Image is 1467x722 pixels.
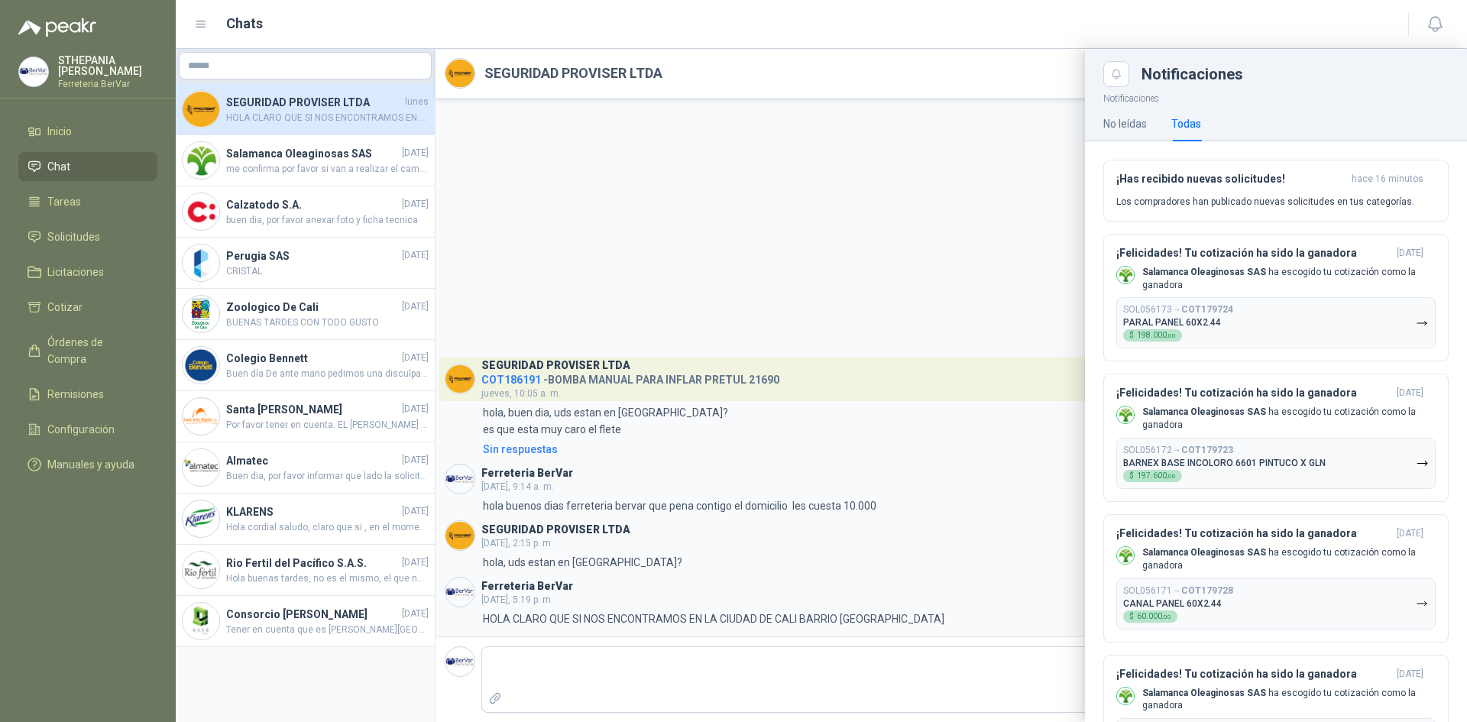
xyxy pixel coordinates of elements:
[47,264,104,280] span: Licitaciones
[1103,374,1449,502] button: ¡Felicidades! Tu cotización ha sido la ganadora[DATE] Company LogoSalamanca Oleaginosas SAS ha es...
[1142,406,1436,432] p: ha escogido tu cotización como la ganadora
[58,55,157,76] p: STHEPANIA [PERSON_NAME]
[1137,472,1176,480] span: 197.600
[1162,614,1171,620] span: ,00
[1117,406,1134,423] img: Company Logo
[1116,247,1391,260] h3: ¡Felicidades! Tu cotización ha sido la ganadora
[1103,115,1147,132] div: No leídas
[1116,527,1391,540] h3: ¡Felicidades! Tu cotización ha sido la ganadora
[47,334,143,367] span: Órdenes de Compra
[1123,598,1222,609] p: CANAL PANEL 60X2.44
[1116,578,1436,630] button: SOL056171→COT179728CANAL PANEL 60X2.44$60.000,00
[1117,267,1134,283] img: Company Logo
[1181,304,1233,315] b: COT179724
[47,228,100,245] span: Solicitudes
[1142,406,1266,417] b: Salamanca Oleaginosas SAS
[1397,387,1423,400] span: [DATE]
[1117,688,1134,704] img: Company Logo
[47,421,115,438] span: Configuración
[47,158,70,175] span: Chat
[1123,610,1177,623] div: $
[1103,234,1449,362] button: ¡Felicidades! Tu cotización ha sido la ganadora[DATE] Company LogoSalamanca Oleaginosas SAS ha es...
[1116,195,1414,209] p: Los compradores han publicado nuevas solicitudes en tus categorías.
[1142,267,1266,277] b: Salamanca Oleaginosas SAS
[18,187,157,216] a: Tareas
[1123,470,1182,482] div: $
[18,415,157,444] a: Configuración
[1137,613,1171,620] span: 60.000
[47,456,134,473] span: Manuales y ayuda
[47,299,83,316] span: Cotizar
[1142,66,1449,82] div: Notificaciones
[1123,304,1233,316] p: SOL056173 →
[1142,688,1266,698] b: Salamanca Oleaginosas SAS
[1142,546,1436,572] p: ha escogido tu cotización como la ganadora
[1116,668,1391,681] h3: ¡Felicidades! Tu cotización ha sido la ganadora
[1103,61,1129,87] button: Close
[18,257,157,287] a: Licitaciones
[19,57,48,86] img: Company Logo
[18,18,96,37] img: Logo peakr
[1181,585,1233,596] b: COT179728
[18,152,157,181] a: Chat
[18,117,157,146] a: Inicio
[1103,514,1449,643] button: ¡Felicidades! Tu cotización ha sido la ganadora[DATE] Company LogoSalamanca Oleaginosas SAS ha es...
[1116,387,1391,400] h3: ¡Felicidades! Tu cotización ha sido la ganadora
[1123,317,1221,328] p: PARAL PANEL 60X2.44
[58,79,157,89] p: Ferreteria BerVar
[18,328,157,374] a: Órdenes de Compra
[1137,332,1176,339] span: 198.000
[1142,547,1266,558] b: Salamanca Oleaginosas SAS
[1116,297,1436,348] button: SOL056173→COT179724PARAL PANEL 60X2.44$198.000,00
[47,123,72,140] span: Inicio
[18,450,157,479] a: Manuales y ayuda
[1397,668,1423,681] span: [DATE]
[1167,332,1176,339] span: ,00
[1397,247,1423,260] span: [DATE]
[1181,445,1233,455] b: COT179723
[1123,458,1326,468] p: BARNEX BASE INCOLORO 6601 PINTUCO X GLN
[1123,585,1233,597] p: SOL056171 →
[1171,115,1201,132] div: Todas
[1397,527,1423,540] span: [DATE]
[1142,266,1436,292] p: ha escogido tu cotización como la ganadora
[18,293,157,322] a: Cotizar
[226,13,263,34] h1: Chats
[47,386,104,403] span: Remisiones
[1117,547,1134,564] img: Company Logo
[1167,473,1176,480] span: ,00
[1142,687,1436,713] p: ha escogido tu cotización como la ganadora
[1085,87,1467,106] p: Notificaciones
[1103,160,1449,222] button: ¡Has recibido nuevas solicitudes!hace 16 minutos Los compradores han publicado nuevas solicitudes...
[1123,329,1182,342] div: $
[1352,173,1423,186] span: hace 16 minutos
[1116,173,1346,186] h3: ¡Has recibido nuevas solicitudes!
[18,222,157,251] a: Solicitudes
[1116,438,1436,489] button: SOL056172→COT179723BARNEX BASE INCOLORO 6601 PINTUCO X GLN$197.600,00
[18,380,157,409] a: Remisiones
[1123,445,1233,456] p: SOL056172 →
[47,193,81,210] span: Tareas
